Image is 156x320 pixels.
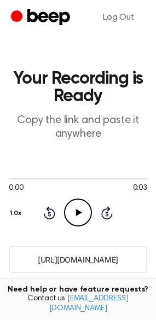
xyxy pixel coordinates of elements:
[92,4,145,31] a: Log Out
[9,183,23,194] span: 0:00
[9,70,147,105] h1: Your Recording is Ready
[11,7,73,28] a: Beep
[7,294,149,313] span: Contact us
[133,183,147,194] span: 0:03
[9,114,147,141] p: Copy the link and paste it anywhere
[49,295,129,312] a: [EMAIL_ADDRESS][DOMAIN_NAME]
[9,204,26,223] button: 1.0x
